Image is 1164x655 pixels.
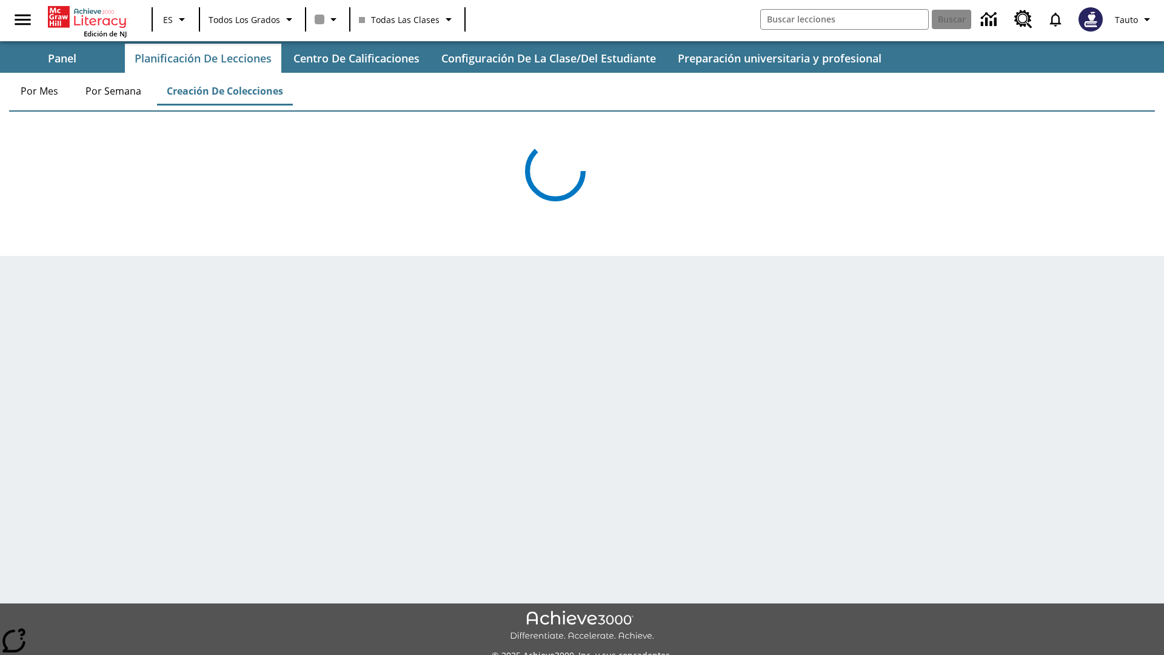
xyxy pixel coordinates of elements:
[510,611,654,642] img: Achieve3000 Differentiate Accelerate Achieve
[354,8,461,30] button: Clase: Todas las clases, Selecciona una clase
[284,44,429,73] button: Centro de calificaciones
[1,44,122,73] button: Panel
[84,29,127,38] span: Edición de NJ
[125,44,281,73] button: Planificación de lecciones
[156,8,195,30] button: Lenguaje: ES, Selecciona un idioma
[1115,13,1138,26] span: Tauto
[1110,8,1159,30] button: Perfil/Configuración
[1079,7,1103,32] img: Avatar
[5,2,41,38] button: Abrir el menú lateral
[204,8,301,30] button: Grado: Todos los grados, Elige un grado
[359,13,440,26] span: Todas las clases
[48,5,127,29] a: Portada
[209,13,280,26] span: Todos los grados
[432,44,666,73] button: Configuración de la clase/del estudiante
[76,76,151,106] button: Por semana
[1040,4,1071,35] a: Notificaciones
[48,4,127,38] div: Portada
[974,3,1007,36] a: Centro de información
[157,76,293,106] button: Creación de colecciones
[668,44,891,73] button: Preparación universitaria y profesional
[9,76,70,106] button: Por mes
[1071,4,1110,35] button: Escoja un nuevo avatar
[163,13,173,26] span: ES
[761,10,928,29] input: Buscar campo
[1007,3,1040,36] a: Centro de recursos, Se abrirá en una pestaña nueva.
